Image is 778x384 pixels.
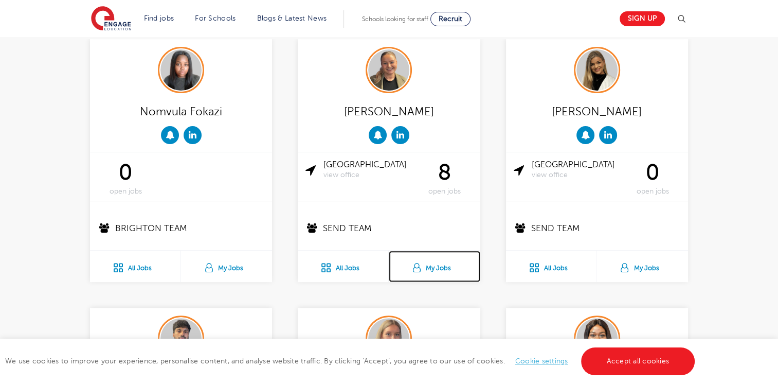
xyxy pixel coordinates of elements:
span: open jobs [417,187,473,196]
a: My Jobs [597,251,688,282]
a: [GEOGRAPHIC_DATA]view office [532,160,625,180]
p: Brighton Team [98,222,266,235]
img: Engage Education [91,6,131,32]
div: Nomvula Fokazi [98,101,264,121]
a: Accept all cookies [581,347,695,375]
span: Recruit [439,15,462,23]
a: Find jobs [144,14,174,22]
div: [PERSON_NAME] [514,101,680,121]
a: Blogs & Latest News [257,14,327,22]
p: SEND Team [514,222,682,235]
a: My Jobs [181,251,272,282]
a: Sign up [620,11,665,26]
span: view office [532,171,625,180]
span: Schools looking for staff [362,15,428,23]
a: Cookie settings [515,357,568,365]
a: My Jobs [389,251,480,282]
a: For Schools [195,14,236,22]
span: We use cookies to improve your experience, personalise content, and analyse website traffic. By c... [5,357,697,365]
div: 8 [417,160,473,196]
div: 0 [98,160,153,196]
a: All Jobs [506,251,596,282]
a: All Jobs [90,251,180,282]
span: view office [323,171,417,180]
span: open jobs [625,187,680,196]
span: open jobs [98,187,153,196]
div: [PERSON_NAME] [305,101,472,121]
a: Recruit [430,12,471,26]
a: All Jobs [298,251,388,282]
p: SEND Team [305,222,474,235]
a: [GEOGRAPHIC_DATA]view office [323,160,417,180]
div: 0 [625,160,680,196]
